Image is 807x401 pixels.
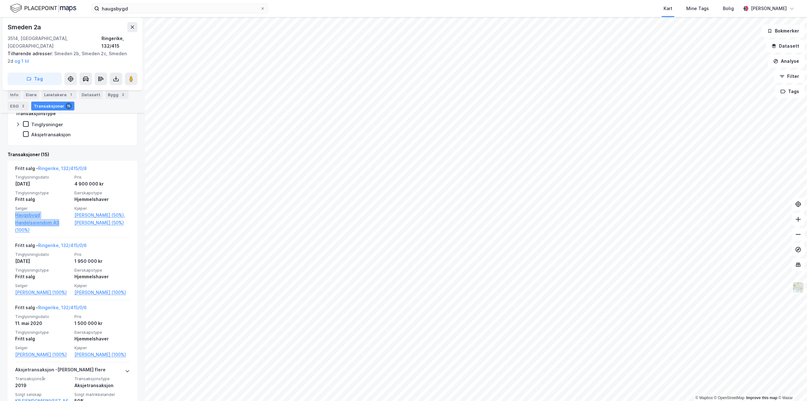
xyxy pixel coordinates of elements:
[31,102,74,110] div: Transaksjoner
[15,304,87,314] div: Fritt salg -
[74,219,130,227] a: [PERSON_NAME] (50%)
[74,252,130,257] span: Pris
[105,90,129,99] div: Bygg
[38,305,87,310] a: Ringerike, 132/415/0/6
[74,330,130,335] span: Eierskapstype
[15,174,71,180] span: Tinglysningsdato
[746,396,777,400] a: Improve this map
[15,345,71,351] span: Selger
[15,335,71,343] div: Fritt salg
[775,85,804,98] button: Tags
[15,257,71,265] div: [DATE]
[102,35,137,50] div: Ringerike, 132/415
[15,196,71,203] div: Fritt salg
[15,273,71,280] div: Fritt salg
[74,314,130,319] span: Pris
[774,70,804,83] button: Filter
[8,51,54,56] span: Tilhørende adresser:
[15,268,71,273] span: Tinglysningstype
[74,376,130,381] span: Transaksjonstype
[15,330,71,335] span: Tinglysningstype
[762,25,804,37] button: Bokmerker
[768,55,804,68] button: Analyse
[695,396,713,400] a: Mapbox
[15,190,71,196] span: Tinglysningstype
[15,376,71,381] span: Transaksjonsår
[42,90,77,99] div: Leietakere
[23,90,39,99] div: Eiere
[15,382,71,389] div: 2019
[74,289,130,296] a: [PERSON_NAME] (100%)
[38,243,87,248] a: Ringerike, 132/415/0/6
[8,50,132,65] div: Smeden 2b, Smeden 2c, Smeden 2d
[120,91,126,98] div: 2
[15,392,71,397] span: Solgt selskap
[66,103,72,109] div: 15
[74,335,130,343] div: Hjemmelshaver
[74,257,130,265] div: 1 950 000 kr
[714,396,745,400] a: OpenStreetMap
[792,281,804,293] img: Z
[79,90,103,99] div: Datasett
[74,196,130,203] div: Hjemmelshaver
[74,206,130,211] span: Kjøper
[15,165,87,175] div: Fritt salg -
[723,5,734,12] div: Bolig
[8,35,102,50] div: 3514, [GEOGRAPHIC_DATA], [GEOGRAPHIC_DATA]
[15,314,71,319] span: Tinglysningsdato
[99,4,260,13] input: Søk på adresse, matrikkel, gårdeiere, leietakere eller personer
[8,102,29,110] div: ESG
[15,366,106,376] div: Aksjetransaksjon - [PERSON_NAME] flere
[10,3,76,14] img: logo.f888ab2527a4732fd821a326f86c7f29.svg
[686,5,709,12] div: Mine Tags
[15,351,71,358] a: [PERSON_NAME] (100%)
[74,273,130,280] div: Hjemmelshaver
[751,5,787,12] div: [PERSON_NAME]
[68,91,74,98] div: 1
[74,283,130,288] span: Kjøper
[15,211,71,234] a: Haugsbygd Handelseiendom AS (100%)
[15,180,71,188] div: [DATE]
[15,320,71,327] div: 11. mai 2020
[74,382,130,389] div: Aksjetransaksjon
[74,320,130,327] div: 1 500 000 kr
[31,132,71,138] div: Aksjetransaksjon
[74,180,130,188] div: 4 900 000 kr
[8,22,42,32] div: Smeden 2a
[8,151,137,158] div: Transaksjoner (15)
[74,268,130,273] span: Eierskapstype
[31,121,63,127] div: Tinglysninger
[74,392,130,397] span: Solgt matrikkelandel
[20,103,26,109] div: 2
[775,371,807,401] iframe: Chat Widget
[15,110,56,117] div: Transaksjonstype
[74,345,130,351] span: Kjøper
[8,73,62,85] button: Tag
[74,190,130,196] span: Eierskapstype
[8,90,21,99] div: Info
[38,166,87,171] a: Ringerike, 132/415/0/8
[766,40,804,52] button: Datasett
[664,5,672,12] div: Kart
[74,351,130,358] a: [PERSON_NAME] (100%)
[15,283,71,288] span: Selger
[15,289,71,296] a: [PERSON_NAME] (100%)
[74,174,130,180] span: Pris
[15,242,87,252] div: Fritt salg -
[74,211,130,219] a: [PERSON_NAME] (50%),
[15,252,71,257] span: Tinglysningsdato
[15,206,71,211] span: Selger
